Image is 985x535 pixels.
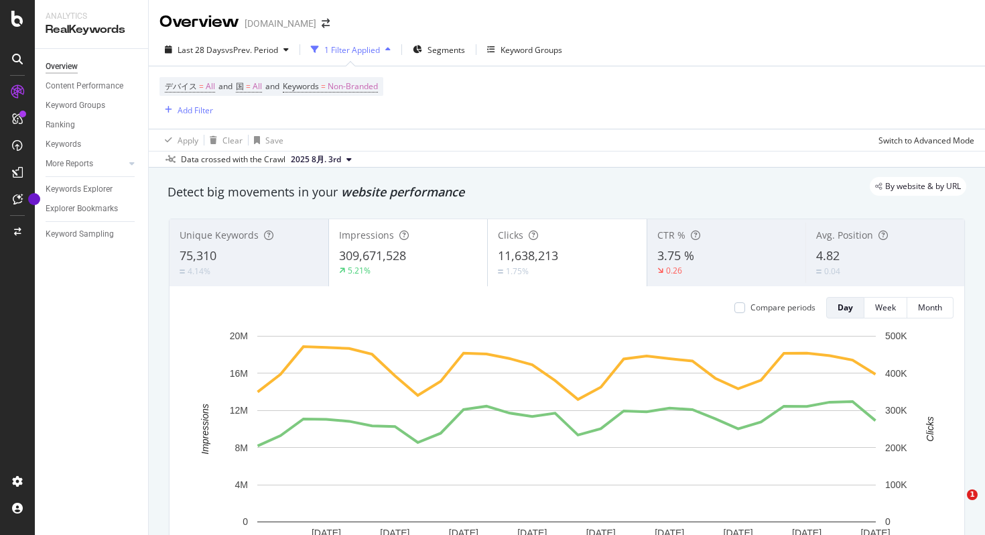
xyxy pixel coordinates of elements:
[816,270,822,274] img: Equal
[204,129,243,151] button: Clear
[322,19,330,28] div: arrow-right-arrow-left
[498,247,558,263] span: 11,638,213
[918,302,942,313] div: Month
[925,416,935,441] text: Clicks
[253,77,262,96] span: All
[159,129,198,151] button: Apply
[178,44,225,56] span: Last 28 Days
[236,80,244,92] span: 国
[188,265,210,277] div: 4.14%
[46,202,139,216] a: Explorer Bookmarks
[666,265,682,276] div: 0.26
[46,118,75,132] div: Ranking
[46,182,139,196] a: Keywords Explorer
[46,99,105,113] div: Keyword Groups
[159,11,239,34] div: Overview
[180,270,185,274] img: Equal
[243,516,248,527] text: 0
[265,135,283,146] div: Save
[46,202,118,216] div: Explorer Bookmarks
[885,516,891,527] text: 0
[873,129,974,151] button: Switch to Advanced Mode
[46,157,93,171] div: More Reports
[46,157,125,171] a: More Reports
[348,265,371,276] div: 5.21%
[181,154,285,166] div: Data crossed with the Crawl
[46,60,78,74] div: Overview
[46,11,137,22] div: Analytics
[46,79,139,93] a: Content Performance
[46,22,137,38] div: RealKeywords
[159,102,213,118] button: Add Filter
[46,99,139,113] a: Keyword Groups
[206,77,215,96] span: All
[235,479,248,490] text: 4M
[838,302,853,313] div: Day
[199,80,204,92] span: =
[750,302,815,313] div: Compare periods
[864,297,907,318] button: Week
[235,442,248,453] text: 8M
[306,39,396,60] button: 1 Filter Applied
[428,44,465,56] span: Segments
[907,297,954,318] button: Month
[230,331,248,341] text: 20M
[159,39,294,60] button: Last 28 DaysvsPrev. Period
[222,135,243,146] div: Clear
[657,229,685,241] span: CTR %
[339,247,406,263] span: 309,671,528
[46,182,113,196] div: Keywords Explorer
[885,405,907,416] text: 300K
[46,79,123,93] div: Content Performance
[218,80,233,92] span: and
[501,44,562,56] div: Keyword Groups
[285,152,357,168] button: 2025 8月. 3rd
[225,44,278,56] span: vs Prev. Period
[46,227,114,241] div: Keyword Sampling
[46,227,139,241] a: Keyword Sampling
[939,489,972,522] iframe: Intercom live chat
[46,137,139,152] a: Keywords
[498,229,523,241] span: Clicks
[180,229,259,241] span: Unique Keywords
[885,182,961,190] span: By website & by URL
[249,129,283,151] button: Save
[824,265,840,277] div: 0.04
[291,154,341,166] span: 2025 8月. 3rd
[321,80,326,92] span: =
[816,247,840,263] span: 4.82
[826,297,864,318] button: Day
[816,229,873,241] span: Avg. Position
[878,135,974,146] div: Switch to Advanced Mode
[283,80,319,92] span: Keywords
[46,118,139,132] a: Ranking
[46,60,139,74] a: Overview
[328,77,378,96] span: Non-Branded
[246,80,251,92] span: =
[245,17,316,30] div: [DOMAIN_NAME]
[265,80,279,92] span: and
[178,135,198,146] div: Apply
[482,39,568,60] button: Keyword Groups
[498,270,503,274] img: Equal
[506,265,529,277] div: 1.75%
[200,404,210,454] text: Impressions
[407,39,470,60] button: Segments
[230,405,248,416] text: 12M
[885,479,907,490] text: 100K
[870,177,966,196] div: legacy label
[967,489,978,500] span: 1
[875,302,896,313] div: Week
[657,247,694,263] span: 3.75 %
[180,247,216,263] span: 75,310
[165,80,197,92] span: デバイス
[324,44,380,56] div: 1 Filter Applied
[339,229,394,241] span: Impressions
[885,368,907,379] text: 400K
[885,442,907,453] text: 200K
[46,137,81,152] div: Keywords
[885,331,907,341] text: 500K
[230,368,248,379] text: 16M
[28,193,40,205] div: Tooltip anchor
[178,105,213,116] div: Add Filter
